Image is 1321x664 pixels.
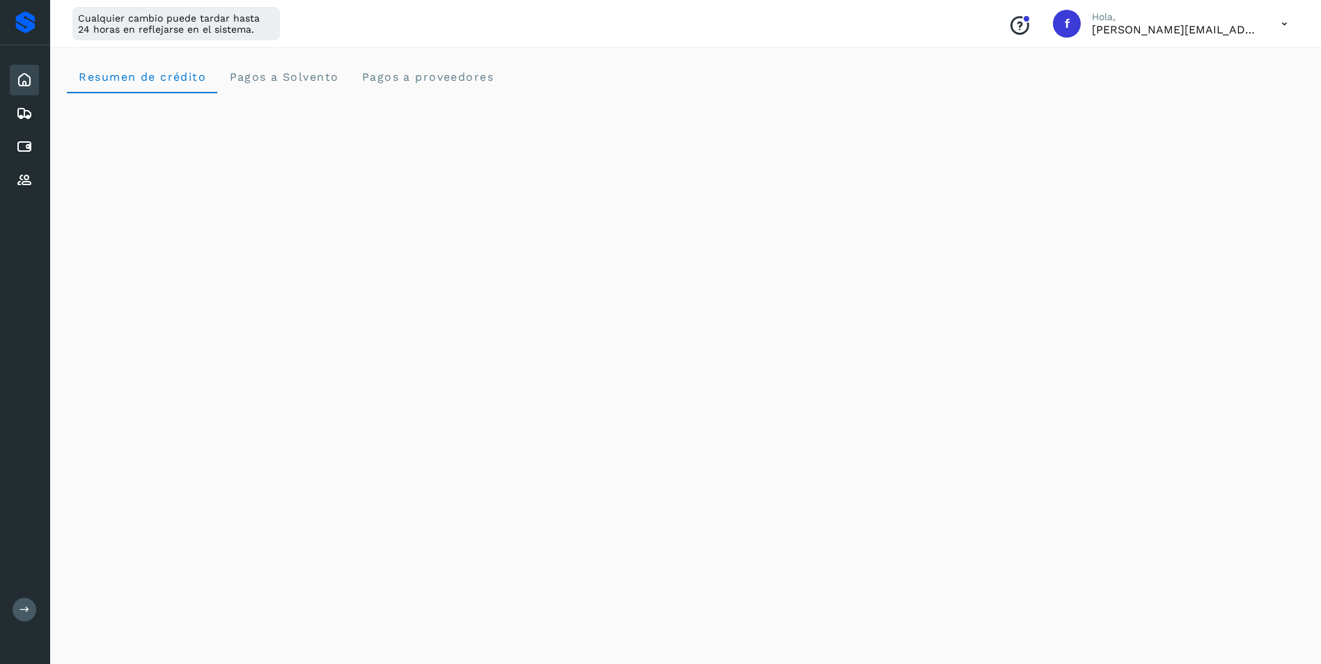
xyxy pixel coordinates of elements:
div: Cualquier cambio puede tardar hasta 24 horas en reflejarse en el sistema. [72,7,280,40]
div: Inicio [10,65,39,95]
span: Pagos a Solvento [228,70,338,84]
div: Proveedores [10,165,39,196]
p: favio.serrano@logisticabennu.com [1092,23,1259,36]
div: Embarques [10,98,39,129]
p: Hola, [1092,11,1259,23]
span: Pagos a proveedores [361,70,494,84]
div: Cuentas por pagar [10,132,39,162]
span: Resumen de crédito [78,70,206,84]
